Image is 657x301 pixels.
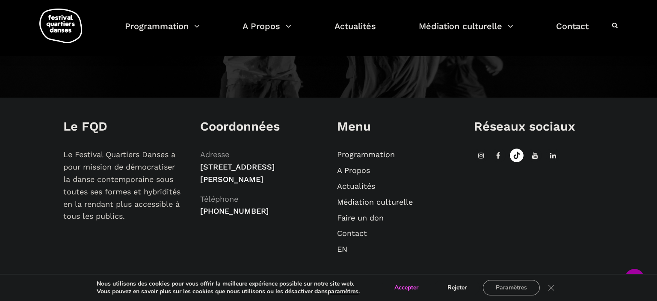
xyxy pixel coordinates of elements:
span: [STREET_ADDRESS][PERSON_NAME] [200,162,275,184]
h1: Menu [337,119,457,134]
a: Actualités [334,19,376,44]
button: Rejeter [435,280,479,295]
a: Médiation culturelle [419,19,513,44]
span: Adresse [200,150,229,159]
h1: Le FQD [63,119,183,134]
a: Contact [337,229,367,238]
span: Téléphone [200,194,238,203]
button: paramètres [328,288,358,295]
a: A Propos [243,19,291,44]
h1: Coordonnées [200,119,320,134]
a: EN [337,244,347,253]
a: Programmation [337,150,395,159]
button: Close GDPR Cookie Banner [543,280,559,295]
span: [PHONE_NUMBER] [200,206,269,215]
a: Faire un don [337,213,384,222]
img: logo-fqd-med [39,9,82,43]
h1: Réseaux sociaux [474,119,594,134]
a: Programmation [125,19,200,44]
a: A Propos [337,166,370,175]
p: Le Festival Quartiers Danses a pour mission de démocratiser la danse contemporaine sous toutes se... [63,149,183,223]
a: Médiation culturelle [337,197,413,206]
a: Contact [556,19,589,44]
p: Vous pouvez en savoir plus sur les cookies que nous utilisons ou les désactiver dans . [97,288,360,295]
button: Accepter [382,280,431,295]
a: Actualités [337,182,375,191]
p: Nous utilisons des cookies pour vous offrir la meilleure expérience possible sur notre site web. [97,280,360,288]
button: Paramètres [483,280,540,295]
